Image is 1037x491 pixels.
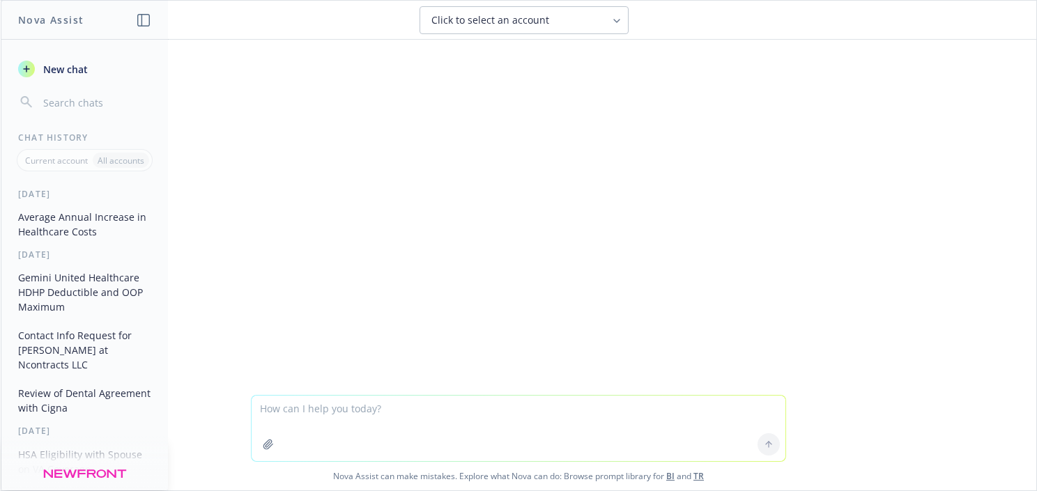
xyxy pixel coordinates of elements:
[6,462,1031,490] span: Nova Assist can make mistakes. Explore what Nova can do: Browse prompt library for and
[420,6,629,34] button: Click to select an account
[98,155,144,166] p: All accounts
[18,13,84,27] h1: Nova Assist
[13,382,157,419] button: Review of Dental Agreement with Cigna
[13,443,157,481] button: HSA Eligibility with Spouse on VA Coverage
[666,470,675,482] a: BI
[40,62,88,77] span: New chat
[1,132,168,143] div: Chat History
[25,155,88,166] p: Current account
[1,188,168,200] div: [DATE]
[13,205,157,243] button: Average Annual Increase in Healthcare Costs
[13,324,157,376] button: Contact Info Request for [PERSON_NAME] at Ncontracts LLC
[431,13,549,27] span: Click to select an account
[13,56,157,81] button: New chat
[1,249,168,260] div: [DATE]
[40,93,151,112] input: Search chats
[1,425,168,437] div: [DATE]
[13,266,157,318] button: Gemini United Healthcare HDHP Deductible and OOP Maximum
[693,470,704,482] a: TR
